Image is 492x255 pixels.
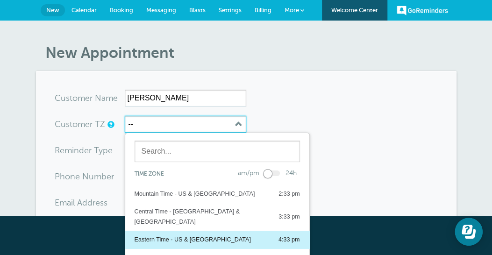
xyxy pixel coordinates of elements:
[269,234,300,245] div: 4:33 pm
[55,146,113,155] label: Reminder Type
[146,7,176,14] span: Messaging
[255,7,271,14] span: Billing
[45,44,456,62] h1: New Appointment
[135,189,255,199] div: Mountain Time - US & [GEOGRAPHIC_DATA]
[269,189,300,199] div: 2:33 pm
[55,198,71,207] span: Ema
[55,168,125,185] div: mber
[125,185,309,203] button: Mountain Time - US & [GEOGRAPHIC_DATA] 2:33 pm
[135,234,251,245] div: Eastern Time - US & [GEOGRAPHIC_DATA]
[36,226,456,246] div: Your trial ends in .
[125,116,246,133] button: --
[238,170,259,177] label: am/pm
[70,94,101,102] span: tomer N
[71,198,93,207] span: il Add
[128,120,134,128] label: --
[135,170,164,177] span: Time zone
[41,4,65,16] a: New
[219,7,242,14] span: Settings
[55,90,125,106] div: ame
[55,120,105,128] label: Customer TZ
[55,172,70,181] span: Pho
[135,206,269,227] div: Central Time - [GEOGRAPHIC_DATA] & [GEOGRAPHIC_DATA]
[285,170,297,177] label: 24h
[455,218,483,246] iframe: Resource center
[110,7,133,14] span: Booking
[189,7,206,14] span: Blasts
[70,172,94,181] span: ne Nu
[285,7,299,14] span: More
[46,7,59,14] span: New
[71,7,97,14] span: Calendar
[107,121,113,127] a: Use this if the customer is in a different timezone than you are. It sets a local timezone for th...
[125,203,309,231] button: Central Time - [GEOGRAPHIC_DATA] & [GEOGRAPHIC_DATA] 3:33 pm
[269,212,300,222] div: 3:33 pm
[135,141,300,162] input: Search...
[55,194,125,211] div: ress
[55,94,70,102] span: Cus
[125,231,309,248] button: Eastern Time - US & [GEOGRAPHIC_DATA] 4:33 pm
